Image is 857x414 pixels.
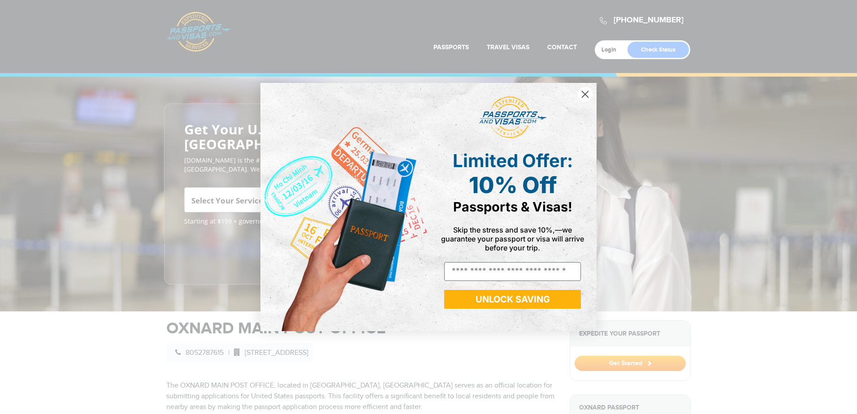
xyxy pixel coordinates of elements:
span: Passports & Visas! [453,199,572,215]
img: de9cda0d-0715-46ca-9a25-073762a91ba7.png [260,83,428,331]
button: UNLOCK SAVING [444,290,581,309]
button: Close dialog [577,86,593,102]
span: Limited Offer: [453,150,573,172]
span: Skip the stress and save 10%,—we guarantee your passport or visa will arrive before your trip. [441,225,584,252]
span: 10% Off [469,172,557,198]
img: passports and visas [479,96,546,138]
